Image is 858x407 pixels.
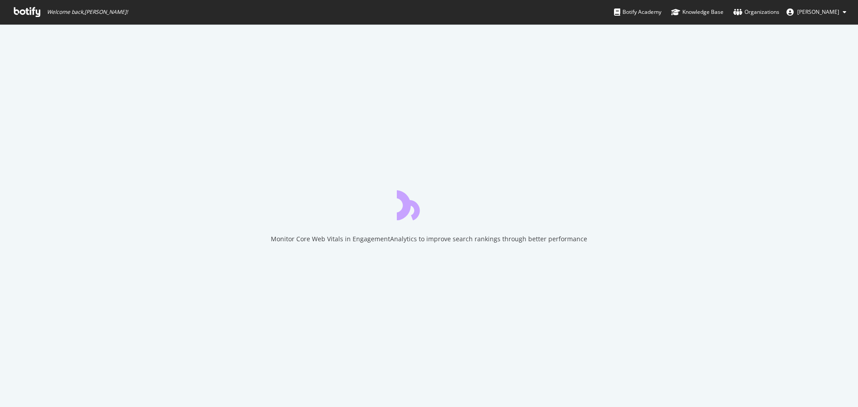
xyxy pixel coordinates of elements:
[779,5,854,19] button: [PERSON_NAME]
[671,8,723,17] div: Knowledge Base
[47,8,128,16] span: Welcome back, [PERSON_NAME] !
[797,8,839,16] span: Carol Augustyni
[614,8,661,17] div: Botify Academy
[397,188,461,220] div: animation
[733,8,779,17] div: Organizations
[271,235,587,243] div: Monitor Core Web Vitals in EngagementAnalytics to improve search rankings through better performance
